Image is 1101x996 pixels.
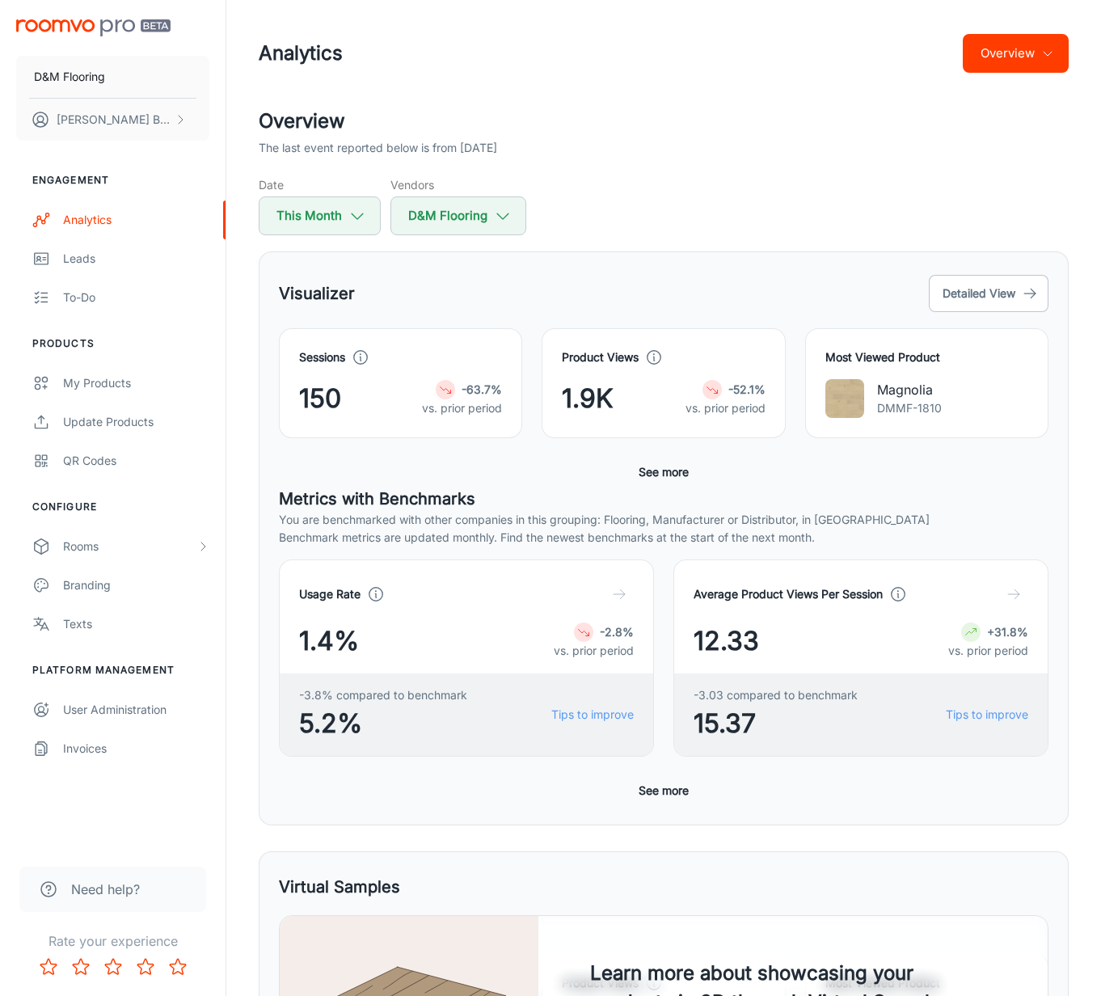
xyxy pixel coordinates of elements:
[685,399,766,417] p: vs. prior period
[929,275,1048,312] button: Detailed View
[694,686,858,704] span: -3.03 compared to benchmark
[694,622,759,660] span: 12.33
[728,382,766,396] strong: -52.1%
[299,622,359,660] span: 1.4%
[63,538,196,555] div: Rooms
[259,176,381,193] h5: Date
[16,99,209,141] button: [PERSON_NAME] Bunkhong
[65,951,97,983] button: Rate 2 star
[299,704,467,743] span: 5.2%
[632,776,695,805] button: See more
[694,585,883,603] h4: Average Product Views Per Session
[279,281,355,306] h5: Visualizer
[279,529,1048,547] p: Benchmark metrics are updated monthly. Find the newest benchmarks at the start of the next month.
[279,875,400,899] h5: Virtual Samples
[63,740,209,758] div: Invoices
[948,642,1028,660] p: vs. prior period
[259,139,497,157] p: The last event reported below is from [DATE]
[259,196,381,235] button: This Month
[279,487,1048,511] h5: Metrics with Benchmarks
[554,642,634,660] p: vs. prior period
[825,348,1028,366] h4: Most Viewed Product
[877,399,942,417] p: DMMF-1810
[632,458,695,487] button: See more
[63,374,209,392] div: My Products
[57,111,171,129] p: [PERSON_NAME] Bunkhong
[63,576,209,594] div: Branding
[16,56,209,98] button: D&M Flooring
[63,211,209,229] div: Analytics
[390,176,526,193] h5: Vendors
[299,585,361,603] h4: Usage Rate
[390,196,526,235] button: D&M Flooring
[63,452,209,470] div: QR Codes
[562,379,614,418] span: 1.9K
[299,686,467,704] span: -3.8% compared to benchmark
[259,39,343,68] h1: Analytics
[562,348,639,366] h4: Product Views
[694,704,858,743] span: 15.37
[63,250,209,268] div: Leads
[825,379,864,418] img: Magnolia
[422,399,502,417] p: vs. prior period
[551,706,634,724] a: Tips to improve
[16,19,171,36] img: Roomvo PRO Beta
[129,951,162,983] button: Rate 4 star
[946,706,1028,724] a: Tips to improve
[299,379,341,418] span: 150
[63,413,209,431] div: Update Products
[987,625,1028,639] strong: +31.8%
[877,380,942,399] p: Magnolia
[963,34,1069,73] button: Overview
[13,931,213,951] p: Rate your experience
[600,625,634,639] strong: -2.8%
[63,701,209,719] div: User Administration
[63,615,209,633] div: Texts
[34,68,105,86] p: D&M Flooring
[259,107,1069,136] h2: Overview
[162,951,194,983] button: Rate 5 star
[63,289,209,306] div: To-do
[32,951,65,983] button: Rate 1 star
[97,951,129,983] button: Rate 3 star
[299,348,345,366] h4: Sessions
[462,382,502,396] strong: -63.7%
[279,511,1048,529] p: You are benchmarked with other companies in this grouping: Flooring, Manufacturer or Distributor,...
[71,880,140,899] span: Need help?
